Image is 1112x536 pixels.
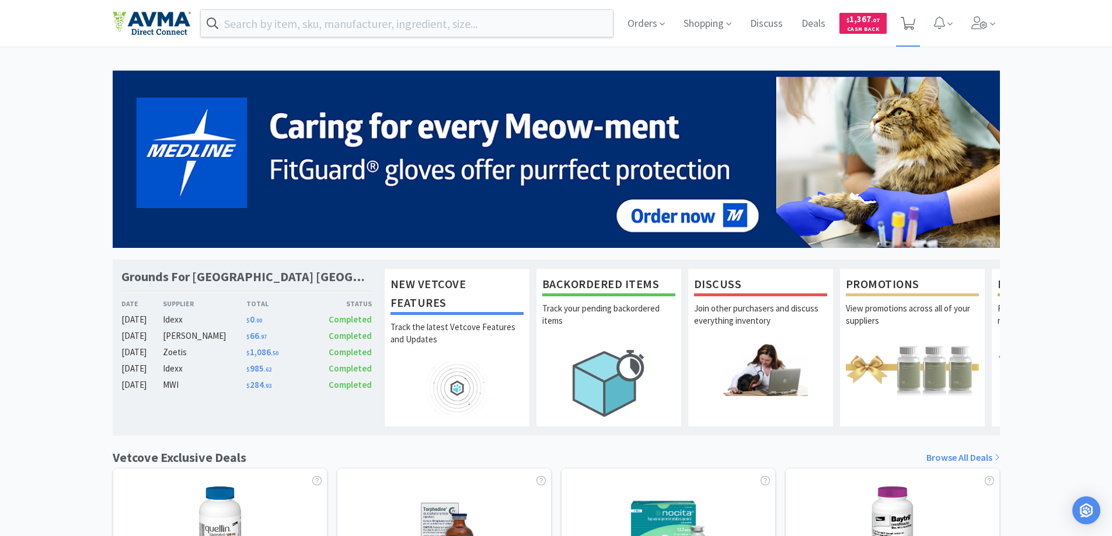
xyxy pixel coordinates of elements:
[246,330,267,341] span: 66
[163,378,246,392] div: MWI
[163,313,246,327] div: Idexx
[246,366,250,373] span: $
[846,275,979,296] h1: Promotions
[121,362,163,376] div: [DATE]
[846,302,979,343] p: View promotions across all of your suppliers
[329,379,372,390] span: Completed
[246,349,250,357] span: $
[246,382,250,390] span: $
[163,362,246,376] div: Idexx
[255,317,262,324] span: . 00
[271,349,278,357] span: . 50
[121,313,372,327] a: [DATE]Idexx$0.00Completed
[536,268,682,427] a: Backordered ItemsTrack your pending backordered items
[163,329,246,343] div: [PERSON_NAME]
[163,345,246,359] div: Zoetis
[391,362,524,415] img: hero_feature_roadmap.png
[329,346,372,358] span: Completed
[113,447,246,468] h1: Vetcove Exclusive Deals
[694,343,827,396] img: hero_discuss.png
[113,11,191,36] img: e4e33dab9f054f5782a47901c742baa9_102.png
[246,346,278,358] span: 1,086
[694,275,827,296] h1: Discuss
[264,366,271,373] span: . 62
[745,19,787,29] a: Discuss
[846,343,979,396] img: hero_promotions.png
[1072,496,1100,524] div: Open Intercom Messenger
[384,268,530,427] a: New Vetcove FeaturesTrack the latest Vetcove Features and Updates
[113,71,1000,248] img: 5b85490d2c9a43ef9873369d65f5cc4c_481.png
[246,314,262,325] span: 0
[121,268,372,285] h1: Grounds For [GEOGRAPHIC_DATA] [GEOGRAPHIC_DATA]
[264,382,271,390] span: . 93
[121,329,372,343] a: [DATE][PERSON_NAME]$66.97Completed
[846,16,849,24] span: $
[201,10,613,37] input: Search by item, sku, manufacturer, ingredient, size...
[246,379,271,390] span: 284
[391,321,524,362] p: Track the latest Vetcove Features and Updates
[309,298,372,309] div: Status
[797,19,830,29] a: Deals
[246,363,271,374] span: 985
[926,450,1000,465] a: Browse All Deals
[246,333,250,341] span: $
[839,268,985,427] a: PromotionsView promotions across all of your suppliers
[839,8,887,39] a: $1,367.07Cash Back
[121,329,163,343] div: [DATE]
[871,16,880,24] span: . 07
[259,333,267,341] span: . 97
[391,275,524,315] h1: New Vetcove Features
[542,275,675,296] h1: Backordered Items
[694,302,827,343] p: Join other purchasers and discuss everything inventory
[329,314,372,325] span: Completed
[246,298,309,309] div: Total
[121,378,163,392] div: [DATE]
[688,268,834,427] a: DiscussJoin other purchasers and discuss everything inventory
[121,345,372,359] a: [DATE]Zoetis$1,086.50Completed
[246,317,250,324] span: $
[542,343,675,423] img: hero_backorders.png
[163,298,246,309] div: Supplier
[542,302,675,343] p: Track your pending backordered items
[329,330,372,341] span: Completed
[121,313,163,327] div: [DATE]
[121,345,163,359] div: [DATE]
[121,362,372,376] a: [DATE]Idexx$985.62Completed
[846,13,880,24] span: 1,367
[121,298,163,309] div: Date
[846,26,880,34] span: Cash Back
[329,363,372,374] span: Completed
[121,378,372,392] a: [DATE]MWI$284.93Completed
